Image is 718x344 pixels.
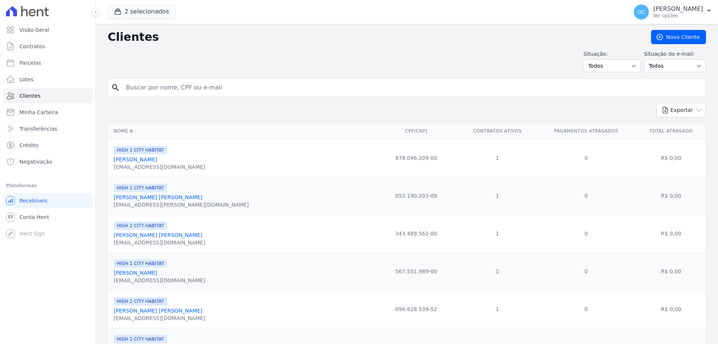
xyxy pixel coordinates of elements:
[636,214,706,252] td: R$ 0,00
[19,125,57,133] span: Transferências
[458,252,536,290] td: 1
[374,252,458,290] td: 567.551.989-00
[19,92,40,100] span: Clientes
[3,105,92,120] a: Minha Carteira
[114,156,157,162] a: [PERSON_NAME]
[19,43,45,50] span: Contratos
[6,181,89,190] div: Plataformas
[536,290,636,328] td: 0
[458,139,536,177] td: 1
[122,80,703,95] input: Buscar por nome, CPF ou e-mail
[114,335,167,343] span: HIGH 2 CITY HABITAT
[114,163,205,171] div: [EMAIL_ADDRESS][DOMAIN_NAME]
[3,72,92,87] a: Lotes
[19,26,49,34] span: Visão Geral
[19,59,41,67] span: Parcelas
[651,30,706,44] a: Novo Cliente
[114,314,205,322] div: [EMAIL_ADDRESS][DOMAIN_NAME]
[114,146,167,154] span: HIGH 1 CITY HABITAT
[638,9,645,15] span: GC
[636,139,706,177] td: R$ 0,00
[3,88,92,103] a: Clientes
[3,210,92,225] a: Conta Hent
[536,214,636,252] td: 0
[636,252,706,290] td: R$ 0,00
[653,13,703,19] p: Ver opções
[114,222,167,230] span: HIGH 2 CITY HABITAT
[458,124,536,139] th: Contratos Ativos
[458,177,536,214] td: 1
[19,197,47,204] span: Recebíveis
[3,154,92,169] a: Negativação
[114,232,202,238] a: [PERSON_NAME] [PERSON_NAME]
[644,50,706,58] label: Situação do e-mail:
[636,177,706,214] td: R$ 0,00
[19,109,58,116] span: Minha Carteira
[3,39,92,54] a: Contratos
[653,5,703,13] p: [PERSON_NAME]
[458,214,536,252] td: 1
[657,103,706,118] button: Exportar
[114,201,249,208] div: [EMAIL_ADDRESS][PERSON_NAME][DOMAIN_NAME]
[114,308,202,314] a: [PERSON_NAME] [PERSON_NAME]
[374,177,458,214] td: 053.190.203-09
[3,22,92,37] a: Visão Geral
[3,193,92,208] a: Recebíveis
[458,290,536,328] td: 1
[636,124,706,139] th: Total Atrasado
[114,277,205,284] div: [EMAIL_ADDRESS][DOMAIN_NAME]
[536,139,636,177] td: 0
[114,297,167,305] span: HIGH 2 CITY HABITAT
[636,290,706,328] td: R$ 0,00
[628,1,718,22] button: GC [PERSON_NAME] Ver opções
[374,290,458,328] td: 096.628.539-52
[374,139,458,177] td: 878.046.209-00
[19,158,52,165] span: Negativação
[583,50,641,58] label: Situação:
[536,124,636,139] th: Pagamentos Atrasados
[114,259,167,268] span: HIGH 1 CITY HABITAT
[111,83,120,92] i: search
[114,184,167,192] span: HIGH 1 CITY HABITAT
[114,194,202,200] a: [PERSON_NAME] [PERSON_NAME]
[536,177,636,214] td: 0
[374,214,458,252] td: 343.489.562-00
[108,4,175,19] button: 2 selecionados
[114,270,157,276] a: [PERSON_NAME]
[3,121,92,136] a: Transferências
[114,239,205,246] div: [EMAIL_ADDRESS][DOMAIN_NAME]
[19,213,49,221] span: Conta Hent
[108,30,639,44] h2: Clientes
[536,252,636,290] td: 0
[374,124,458,139] th: CPF/CNPJ
[19,141,39,149] span: Crédito
[3,138,92,153] a: Crédito
[108,124,374,139] th: Nome
[3,55,92,70] a: Parcelas
[19,76,34,83] span: Lotes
